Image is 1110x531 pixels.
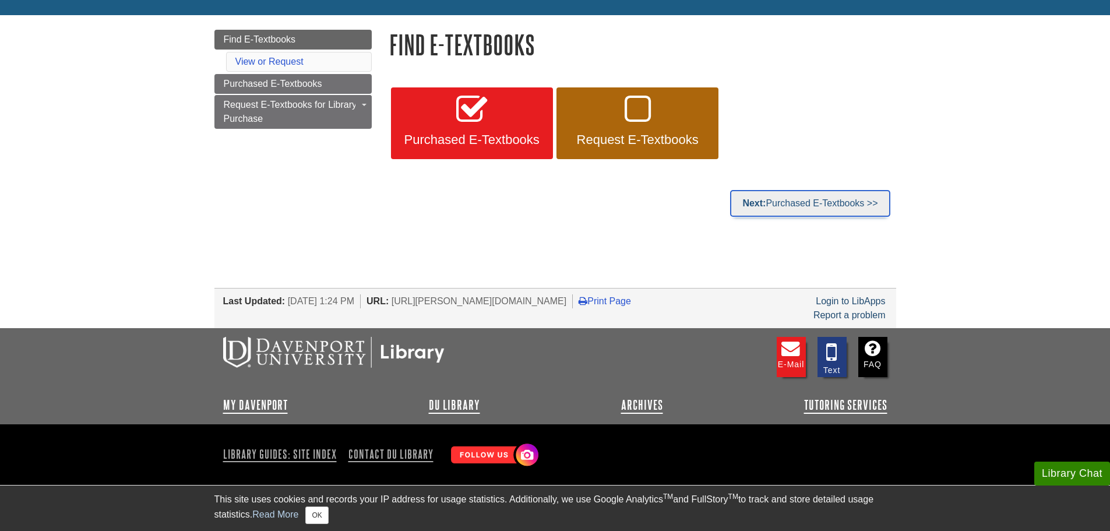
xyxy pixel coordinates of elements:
[223,398,288,412] a: My Davenport
[367,296,389,306] span: URL:
[223,337,445,367] img: DU Libraries
[445,439,541,472] img: Follow Us! Instagram
[663,493,673,501] sup: TM
[344,444,438,464] a: Contact DU Library
[804,398,887,412] a: Tutoring Services
[224,100,357,124] span: Request E-Textbooks for Library Purchase
[730,190,890,217] a: Next:Purchased E-Textbooks >>
[621,398,663,412] a: Archives
[252,509,298,519] a: Read More
[235,57,304,66] a: View or Request
[223,296,286,306] span: Last Updated:
[579,296,631,306] a: Print Page
[214,30,372,50] a: Find E-Textbooks
[391,87,553,160] a: Purchased E-Textbooks
[728,493,738,501] sup: TM
[579,296,587,305] i: Print Page
[214,493,896,524] div: This site uses cookies and records your IP address for usage statistics. Additionally, we use Goo...
[214,30,372,129] div: Guide Page Menu
[224,79,322,89] span: Purchased E-Textbooks
[1034,462,1110,486] button: Library Chat
[777,337,806,377] a: E-mail
[565,132,710,147] span: Request E-Textbooks
[224,34,296,44] span: Find E-Textbooks
[305,507,328,524] button: Close
[214,74,372,94] a: Purchased E-Textbooks
[400,132,544,147] span: Purchased E-Textbooks
[223,444,341,464] a: Library Guides: Site Index
[392,296,567,306] span: [URL][PERSON_NAME][DOMAIN_NAME]
[817,337,847,377] a: Text
[214,95,372,129] a: Request E-Textbooks for Library Purchase
[816,296,885,306] a: Login to LibApps
[288,296,354,306] span: [DATE] 1:24 PM
[858,337,887,377] a: FAQ
[429,398,480,412] a: DU Library
[742,198,766,208] strong: Next:
[389,30,896,59] h1: Find E-Textbooks
[556,87,718,160] a: Request E-Textbooks
[813,310,886,320] a: Report a problem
